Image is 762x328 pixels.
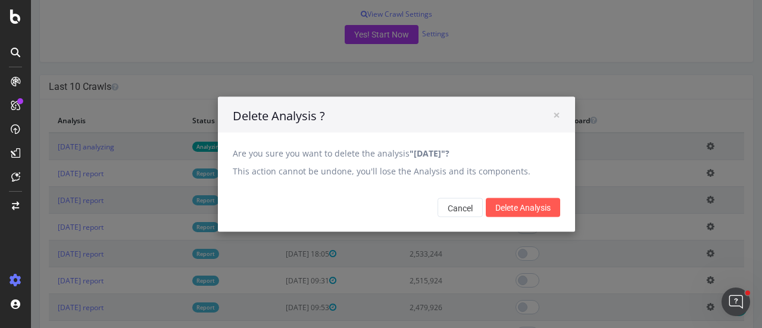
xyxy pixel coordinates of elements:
[202,147,529,159] p: Are you sure you want to delete the analysis
[379,147,419,158] b: "[DATE]"?
[407,198,452,217] button: Cancel
[455,198,529,217] input: Delete Analysis
[722,288,750,316] iframe: Intercom live chat
[202,165,529,177] p: This action cannot be undone, you'll lose the Analysis and its components.
[522,106,529,123] span: ×
[202,107,529,124] h4: Delete Analysis ?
